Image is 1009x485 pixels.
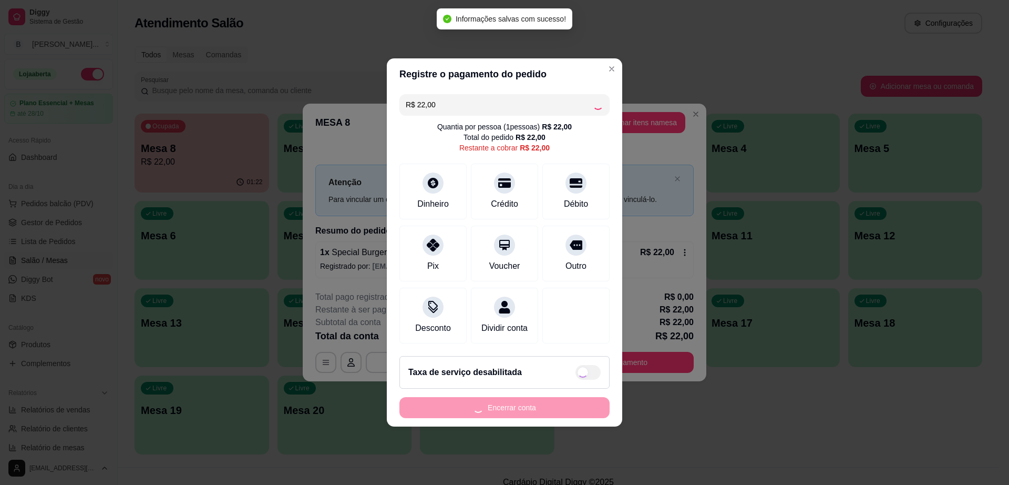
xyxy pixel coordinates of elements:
[459,143,550,153] div: Restante a cobrar
[520,143,550,153] div: R$ 22,00
[387,58,622,90] header: Registre o pagamento do pedido
[489,260,520,272] div: Voucher
[481,322,528,335] div: Dividir conta
[415,322,451,335] div: Desconto
[542,122,572,132] div: R$ 22,00
[443,15,451,23] span: check-circle
[603,60,620,77] button: Close
[564,198,588,210] div: Débito
[565,260,586,272] div: Outro
[427,260,439,272] div: Pix
[408,366,522,379] h2: Taxa de serviço desabilitada
[464,132,545,143] div: Total do pedido
[406,94,593,115] input: Ex.: hambúrguer de cordeiro
[593,99,603,110] div: Loading
[491,198,518,210] div: Crédito
[417,198,449,210] div: Dinheiro
[437,122,572,132] div: Quantia por pessoa ( 1 pessoas)
[516,132,545,143] div: R$ 22,00
[456,15,566,23] span: Informações salvas com sucesso!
